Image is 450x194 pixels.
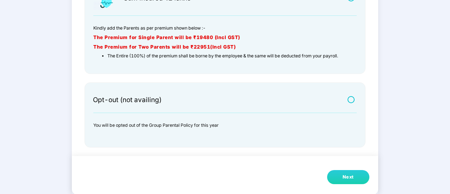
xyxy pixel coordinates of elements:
[93,25,206,31] span: Kindly add the Parents as per premium shown below :-
[210,44,236,50] strong: (Incl GST)
[343,174,354,181] div: Next
[93,123,219,128] span: You will be opted out of the Group Parental Policy for this year
[93,35,240,40] span: The Premium for Single Parent will be ₹19480 (Incl GST)
[93,44,210,50] span: The Premium for Two Parents will be ₹22951
[93,97,162,105] div: Opt-out (not availing)
[327,170,369,184] button: Next
[107,53,338,58] span: The Entire (100%) of the premium shall be borne by the employee & the same will be deducted from ...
